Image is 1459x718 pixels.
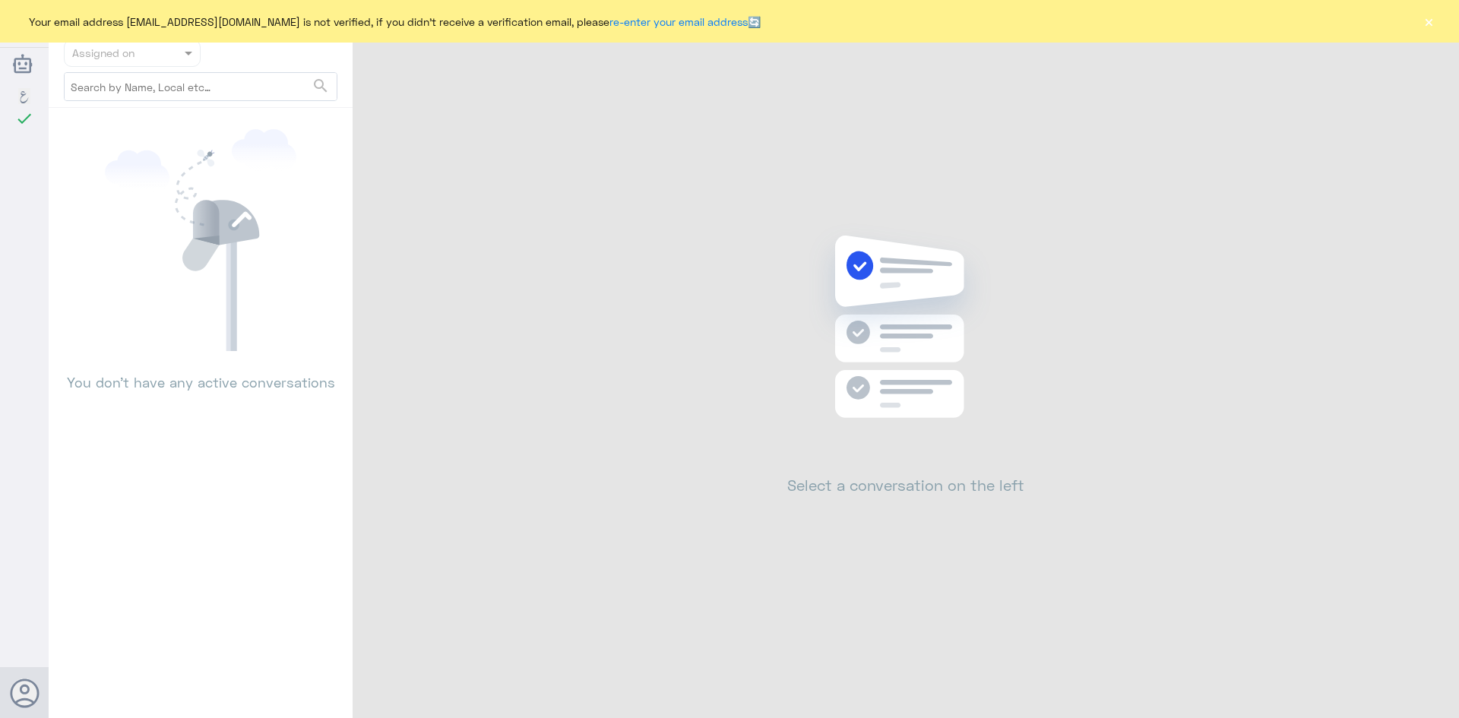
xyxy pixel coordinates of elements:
i: check [15,109,33,128]
span: search [312,77,330,95]
p: You don’t have any active conversations [64,351,337,393]
button: search [312,74,330,99]
button: Avatar [10,678,39,707]
h2: Select a conversation on the left [787,476,1024,494]
a: re-enter your email address [609,15,748,28]
input: Search by Name, Local etc… [65,73,337,100]
span: Your email address [EMAIL_ADDRESS][DOMAIN_NAME] is not verified, if you didn't receive a verifica... [29,14,761,30]
button: × [1421,14,1436,29]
